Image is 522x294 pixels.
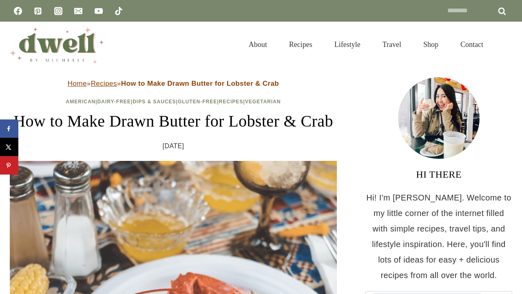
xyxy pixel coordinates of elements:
a: Gluten-Free [178,99,217,105]
strong: How to Make Drawn Butter for Lobster & Crab [121,80,279,87]
span: | | | | | [66,99,281,105]
span: » » [68,80,279,87]
p: Hi! I'm [PERSON_NAME]. Welcome to my little corner of the internet filled with simple recipes, tr... [365,190,512,283]
a: About [238,30,278,59]
a: American [66,99,96,105]
a: YouTube [91,3,107,19]
a: Facebook [10,3,26,19]
h3: HI THERE [365,167,512,182]
a: Lifestyle [323,30,372,59]
a: Shop [412,30,449,59]
a: Email [70,3,86,19]
a: Recipes [278,30,323,59]
a: TikTok [111,3,127,19]
a: Contact [449,30,494,59]
button: View Search Form [498,38,512,51]
a: Dips & Sauces [133,99,176,105]
nav: Primary Navigation [238,30,494,59]
a: Dairy-Free [97,99,131,105]
a: Travel [372,30,412,59]
time: [DATE] [163,140,184,152]
a: Instagram [50,3,66,19]
a: Recipes [219,99,243,105]
a: Home [68,80,87,87]
a: Pinterest [30,3,46,19]
img: DWELL by michelle [10,26,104,63]
a: Vegetarian [245,99,281,105]
a: Recipes [91,80,117,87]
h1: How to Make Drawn Butter for Lobster & Crab [10,109,337,134]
